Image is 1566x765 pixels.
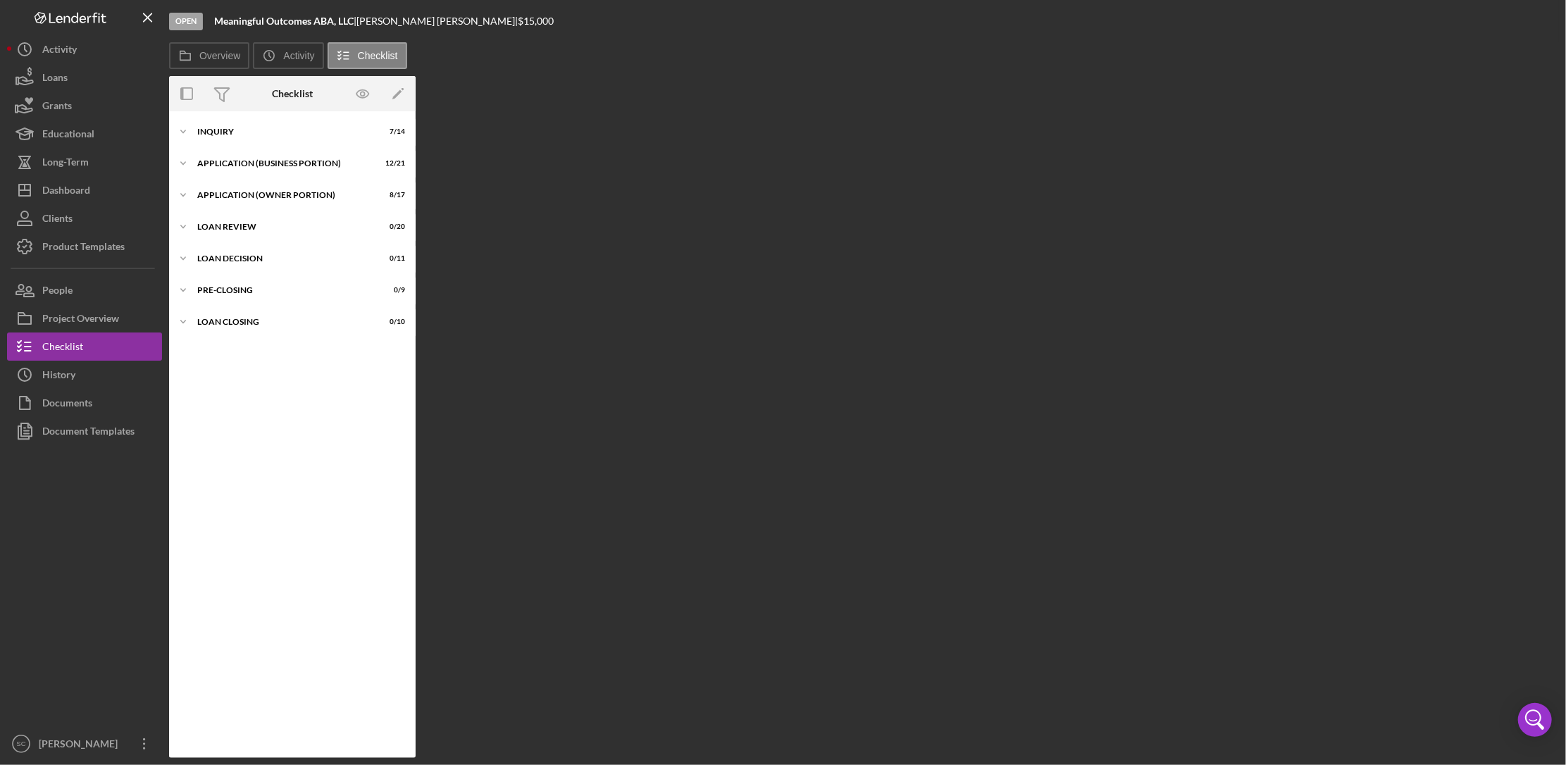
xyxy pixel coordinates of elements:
[199,50,240,61] label: Overview
[197,286,370,294] div: PRE-CLOSING
[7,417,162,445] button: Document Templates
[7,92,162,120] button: Grants
[272,88,313,99] div: Checklist
[7,63,162,92] button: Loans
[42,232,125,264] div: Product Templates
[7,361,162,389] button: History
[328,42,407,69] button: Checklist
[42,276,73,308] div: People
[7,304,162,332] button: Project Overview
[283,50,314,61] label: Activity
[1518,703,1552,737] div: Open Intercom Messenger
[42,304,119,336] div: Project Overview
[42,417,135,449] div: Document Templates
[42,63,68,95] div: Loans
[380,223,405,231] div: 0 / 20
[169,13,203,30] div: Open
[197,127,370,136] div: INQUIRY
[197,191,370,199] div: APPLICATION (OWNER PORTION)
[7,120,162,148] button: Educational
[214,15,356,27] div: |
[214,15,354,27] b: Meaningful Outcomes ABA, LLC
[7,148,162,176] button: Long-Term
[7,730,162,758] button: SC[PERSON_NAME]
[197,254,370,263] div: LOAN DECISION
[518,15,554,27] span: $15,000
[7,232,162,261] button: Product Templates
[42,389,92,421] div: Documents
[7,389,162,417] button: Documents
[169,42,249,69] button: Overview
[380,318,405,326] div: 0 / 10
[42,332,83,364] div: Checklist
[42,176,90,208] div: Dashboard
[16,740,25,748] text: SC
[197,318,370,326] div: LOAN CLOSING
[7,204,162,232] button: Clients
[42,92,72,123] div: Grants
[42,148,89,180] div: Long-Term
[253,42,323,69] button: Activity
[7,276,162,304] button: People
[380,286,405,294] div: 0 / 9
[358,50,398,61] label: Checklist
[380,159,405,168] div: 12 / 21
[356,15,518,27] div: [PERSON_NAME] [PERSON_NAME] |
[380,191,405,199] div: 8 / 17
[42,204,73,236] div: Clients
[42,120,94,151] div: Educational
[42,361,75,392] div: History
[197,223,370,231] div: LOAN REVIEW
[197,159,370,168] div: APPLICATION (BUSINESS PORTION)
[7,176,162,204] button: Dashboard
[35,730,127,761] div: [PERSON_NAME]
[42,35,77,67] div: Activity
[380,254,405,263] div: 0 / 11
[380,127,405,136] div: 7 / 14
[7,35,162,63] button: Activity
[7,332,162,361] button: Checklist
